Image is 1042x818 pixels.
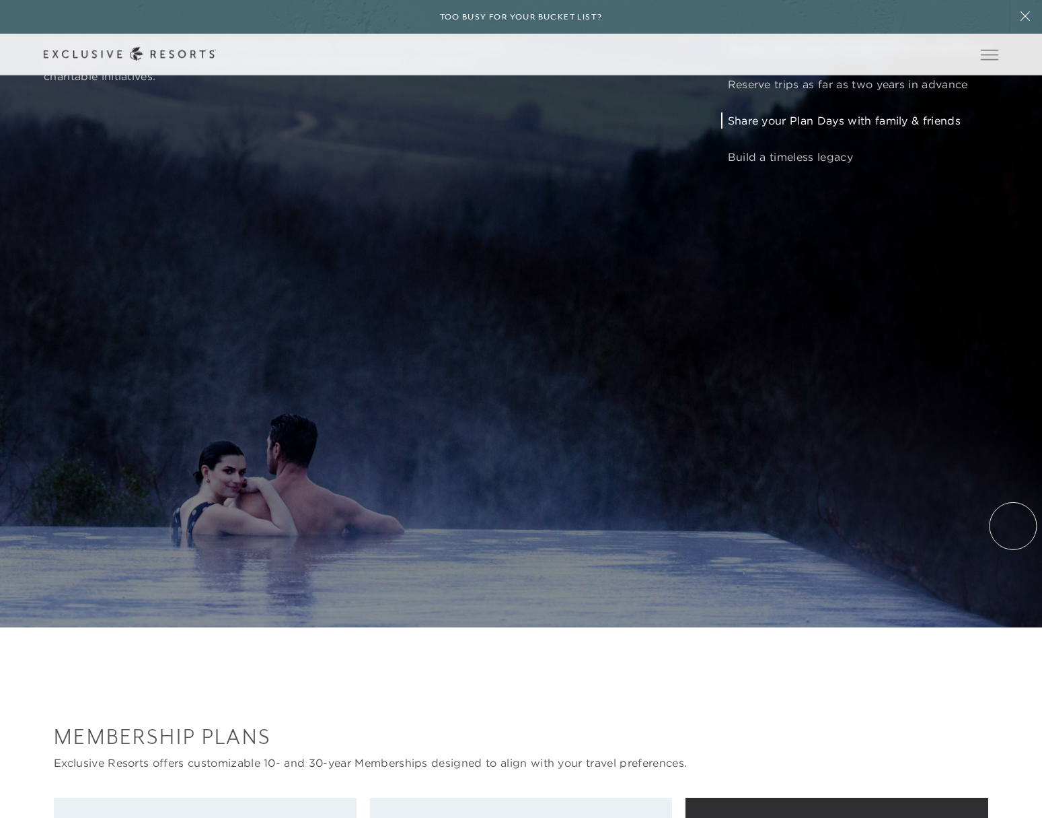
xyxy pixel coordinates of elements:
button: Open navigation [981,50,998,59]
p: Exclusive Resorts offers customizable 10- and 30-year Memberships designed to align with your tra... [54,755,988,771]
p: Build a timeless legacy [728,149,992,165]
h6: Too busy for your bucket list? [440,11,603,24]
p: Share your Plan Days with family & friends [728,112,992,129]
h3: Membership Plans [54,722,988,751]
p: Reserve trips as far as two years in advance [728,76,992,92]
